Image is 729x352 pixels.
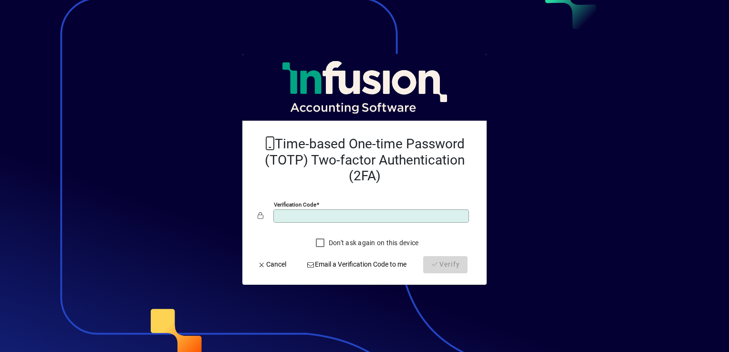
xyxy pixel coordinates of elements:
button: Cancel [254,256,290,273]
label: Don't ask again on this device [327,238,419,248]
button: Email a Verification Code to me [303,256,411,273]
span: Cancel [258,259,286,269]
span: Email a Verification Code to me [307,259,407,269]
h2: Time-based One-time Password (TOTP) Two-factor Authentication (2FA) [258,136,471,184]
mat-label: Verification code [274,201,316,208]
